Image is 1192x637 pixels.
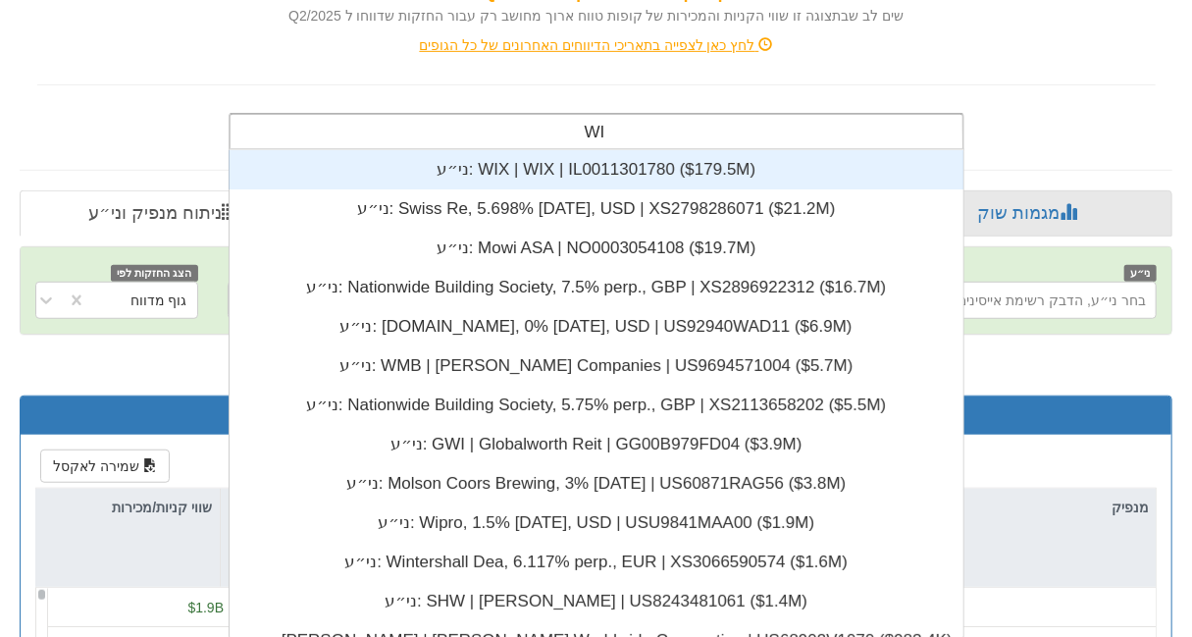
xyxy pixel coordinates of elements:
[229,582,963,621] div: ני״ע: ‎SHW | [PERSON_NAME] | US8243481061 ‎($1.4M)‏
[229,386,963,425] div: ני״ע: ‎Nationwide Building Society, 5.75% perp., GBP | XS2113658202 ‎($5.5M)‏
[883,190,1172,238] a: מגמות שוק
[40,450,170,483] button: שמירה לאקסל
[23,35,1170,55] div: לחץ כאן לצפייה בתאריכי הדיווחים האחרונים של כל הגופים
[130,291,187,310] div: גוף מדווח
[229,307,963,346] div: ני״ע: ‎[DOMAIN_NAME], 0% [DATE], USD | US92940WAD11 ‎($6.9M)‏
[229,229,963,268] div: ני״ע: ‎Mowi ASA | NO0003054108 ‎($19.7M)‏
[37,6,1156,26] div: שים לב שבתצוגה זו שווי הקניות והמכירות של קופות טווח ארוך מחושב רק עבור החזקות שדווחו ל Q2/2025
[20,190,308,238] a: ניתוח מנפיק וני״ע
[111,265,197,282] span: הצג החזקות לפי
[229,346,963,386] div: ני״ע: ‎WMB | [PERSON_NAME] Companies | US9694571004 ‎($5.7M)‏
[35,406,1157,424] h3: סה״כ החזקות לכל מנפיק
[229,464,963,504] div: ני״ע: ‎Molson Coors Brewing, 3% [DATE] | US60871RAG56 ‎($3.8M)‏
[229,543,963,582] div: ני״ע: ‎Wintershall Dea, 6.117% perp., EUR | XS3066590574 ‎($1.6M)‏
[229,425,963,464] div: ני״ע: ‎GWI | Globalworth Reit | GG00B979FD04 ‎($3.9M)‏
[1124,265,1157,282] span: ני״ע
[841,291,1146,310] div: בחר ני״ע, הדבק רשימת אייסינים או הקלד פרטי ני״ע
[229,504,963,543] div: ני״ע: ‎Wipro, 1.5% [DATE], USD | USU9841MAA00 ‎($1.9M)‏
[35,489,220,526] div: שווי קניות/מכירות
[229,268,963,307] div: ני״ע: ‎Nationwide Building Society, 7.5% perp., GBP | XS2896922312 ‎($16.7M)‏
[229,150,963,189] div: ני״ע: ‎WIX | WIX | IL0011301780 ‎($179.5M)‏
[187,600,224,615] span: $1.9B
[229,189,963,229] div: ני״ע: ‎Swiss Re, 5.698% [DATE], USD | XS2798286071 ‎($21.2M)‏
